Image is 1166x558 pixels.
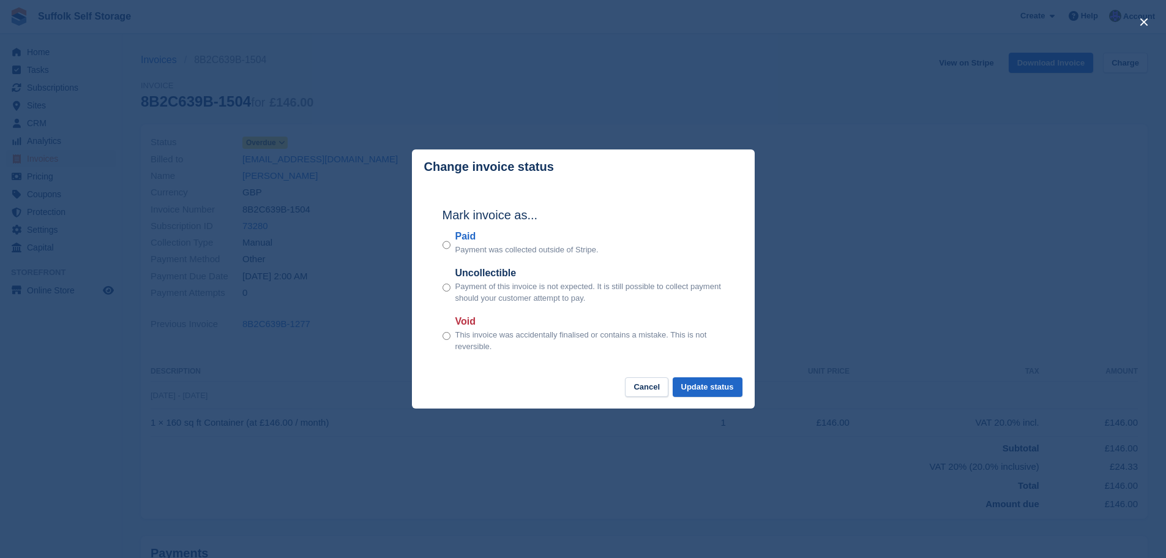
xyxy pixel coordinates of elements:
[1134,12,1154,32] button: close
[455,281,724,304] p: Payment of this invoice is not expected. It is still possible to collect payment should your cust...
[455,244,599,256] p: Payment was collected outside of Stripe.
[673,377,742,398] button: Update status
[455,266,724,281] label: Uncollectible
[443,206,724,224] h2: Mark invoice as...
[455,314,724,329] label: Void
[455,229,599,244] label: Paid
[625,377,668,398] button: Cancel
[424,160,554,174] p: Change invoice status
[455,329,724,353] p: This invoice was accidentally finalised or contains a mistake. This is not reversible.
